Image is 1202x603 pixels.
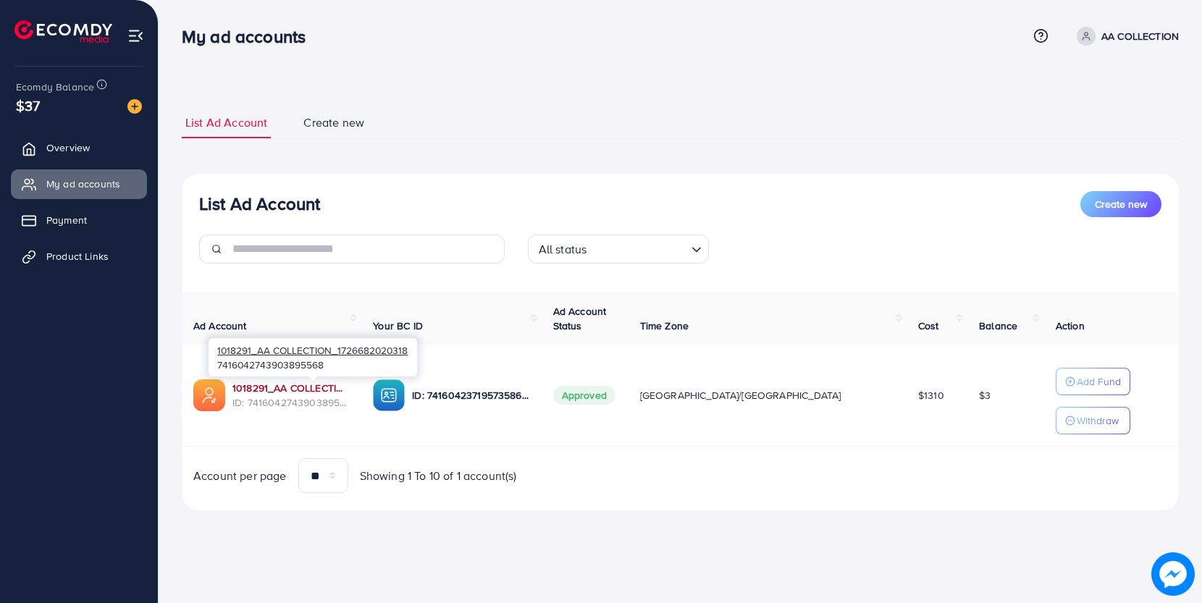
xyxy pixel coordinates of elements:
a: 1018291_AA COLLECTION_1726682020318 [232,381,350,395]
span: All status [536,239,590,260]
a: AA COLLECTION [1071,27,1179,46]
span: List Ad Account [185,114,267,131]
img: image [1151,552,1195,596]
span: Create new [1095,197,1147,211]
button: Create new [1080,191,1161,217]
h3: List Ad Account [199,193,320,214]
span: $1310 [918,388,944,402]
span: Approved [553,386,615,405]
span: 1018291_AA COLLECTION_1726682020318 [217,343,408,357]
span: My ad accounts [46,177,120,191]
span: $37 [16,95,40,116]
p: Withdraw [1077,412,1119,429]
span: Showing 1 To 10 of 1 account(s) [360,468,517,484]
img: ic-ads-acc.e4c84228.svg [193,379,225,411]
span: ID: 7416042743903895568 [232,395,350,410]
span: Action [1056,319,1085,333]
a: Product Links [11,242,147,271]
p: AA COLLECTION [1101,28,1179,45]
span: Payment [46,213,87,227]
p: ID: 7416042371957358608 [412,387,529,404]
img: logo [14,20,112,43]
span: Balance [979,319,1017,333]
p: Add Fund [1077,373,1121,390]
span: Create new [303,114,364,131]
button: Add Fund [1056,368,1130,395]
span: [GEOGRAPHIC_DATA]/[GEOGRAPHIC_DATA] [640,388,841,402]
span: Ad Account Status [553,304,607,333]
span: Ecomdy Balance [16,80,94,94]
span: $3 [979,388,991,402]
img: image [127,99,142,114]
a: My ad accounts [11,169,147,198]
span: Ad Account [193,319,247,333]
input: Search for option [591,236,685,260]
div: 7416042743903895568 [209,338,417,376]
span: Time Zone [640,319,689,333]
span: Overview [46,140,90,155]
a: Overview [11,133,147,162]
a: Payment [11,206,147,235]
div: Search for option [528,235,709,263]
span: Product Links [46,249,109,263]
button: Withdraw [1056,407,1130,434]
h3: My ad accounts [182,26,317,47]
img: ic-ba-acc.ded83a64.svg [373,379,405,411]
span: Account per page [193,468,287,484]
span: Your BC ID [373,319,423,333]
img: menu [127,28,144,44]
span: Cost [918,319,939,333]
